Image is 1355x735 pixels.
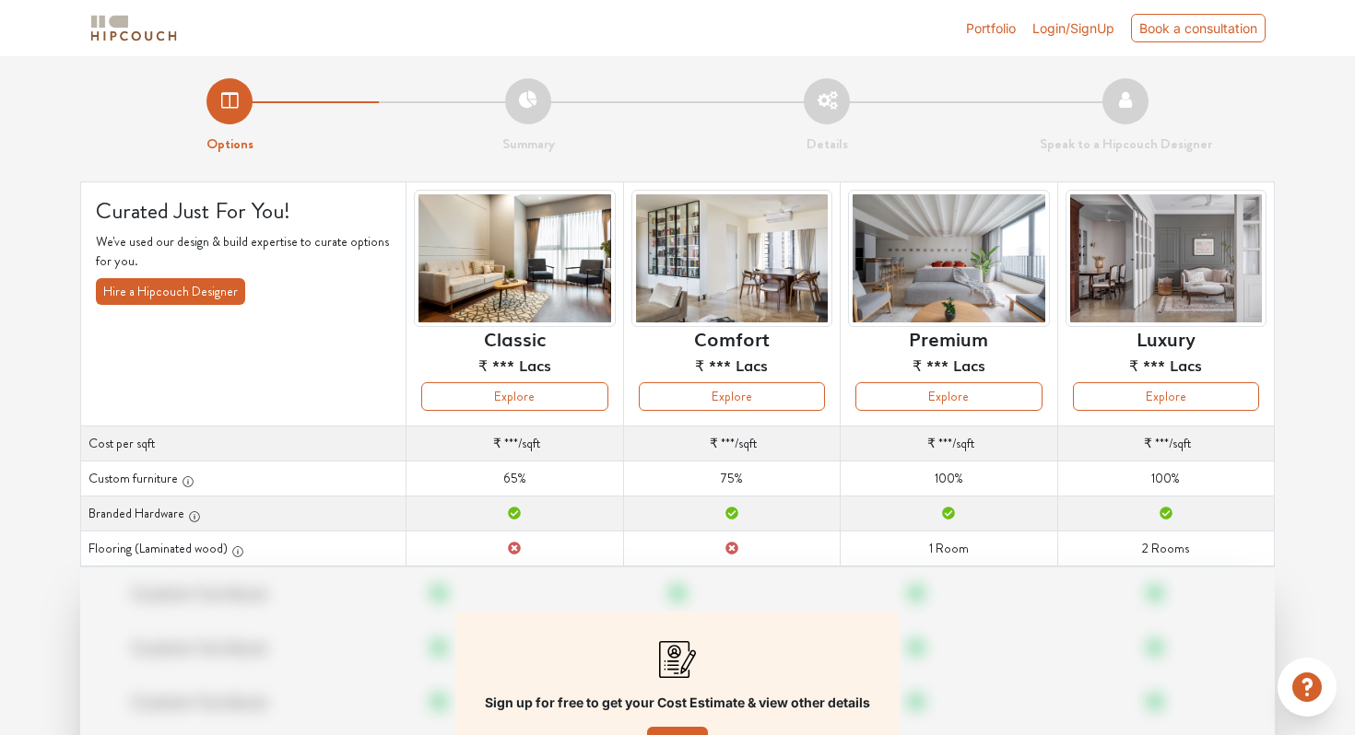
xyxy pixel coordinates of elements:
td: 100% [1057,461,1274,496]
button: Explore [1073,382,1259,411]
td: 75% [623,461,840,496]
th: Custom furniture [81,461,406,496]
h6: Comfort [694,327,770,349]
span: Login/SignUp [1032,20,1114,36]
td: /sqft [623,426,840,461]
td: /sqft [1057,426,1274,461]
td: /sqft [841,426,1057,461]
img: header-preview [631,190,832,327]
strong: Speak to a Hipcouch Designer [1040,134,1212,154]
img: logo-horizontal.svg [88,12,180,44]
h6: Classic [484,327,546,349]
strong: Summary [502,134,555,154]
td: 1 Room [841,531,1057,566]
button: Explore [855,382,1042,411]
a: Portfolio [966,18,1016,38]
button: Explore [639,382,825,411]
h6: Luxury [1137,327,1196,349]
img: header-preview [414,190,615,327]
button: Explore [421,382,607,411]
strong: Options [206,134,253,154]
strong: Details [807,134,848,154]
p: We've used our design & build expertise to curate options for you. [96,232,391,271]
td: 100% [841,461,1057,496]
button: Hire a Hipcouch Designer [96,278,245,305]
h4: Curated Just For You! [96,197,391,225]
img: header-preview [848,190,1049,327]
p: Sign up for free to get your Cost Estimate & view other details [485,693,870,712]
div: Book a consultation [1131,14,1266,42]
th: Branded Hardware [81,496,406,531]
span: logo-horizontal.svg [88,7,180,49]
td: /sqft [406,426,623,461]
th: Flooring (Laminated wood) [81,531,406,566]
h6: Premium [909,327,988,349]
td: 65% [406,461,623,496]
img: header-preview [1066,190,1267,327]
td: 2 Rooms [1057,531,1274,566]
th: Cost per sqft [81,426,406,461]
